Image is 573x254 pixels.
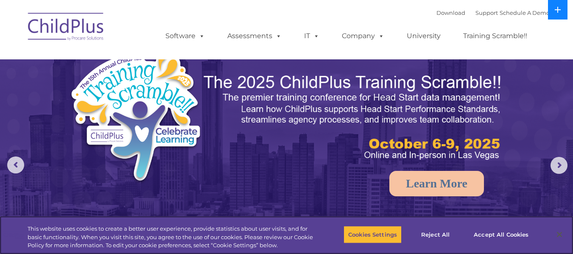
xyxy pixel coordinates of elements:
a: IT [296,28,328,45]
span: Last name [118,56,144,62]
button: Accept All Cookies [469,226,533,243]
a: Company [333,28,393,45]
button: Cookies Settings [344,226,402,243]
button: Reject All [409,226,462,243]
a: Software [157,28,213,45]
a: University [398,28,449,45]
a: Assessments [219,28,290,45]
a: Download [436,9,465,16]
span: Phone number [118,91,154,97]
a: Learn More [389,171,484,196]
a: Schedule A Demo [500,9,550,16]
button: Close [550,225,569,244]
font: | [436,9,550,16]
img: ChildPlus by Procare Solutions [24,7,109,49]
a: Training Scramble!! [455,28,536,45]
div: This website uses cookies to create a better user experience, provide statistics about user visit... [28,225,315,250]
a: Support [475,9,498,16]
